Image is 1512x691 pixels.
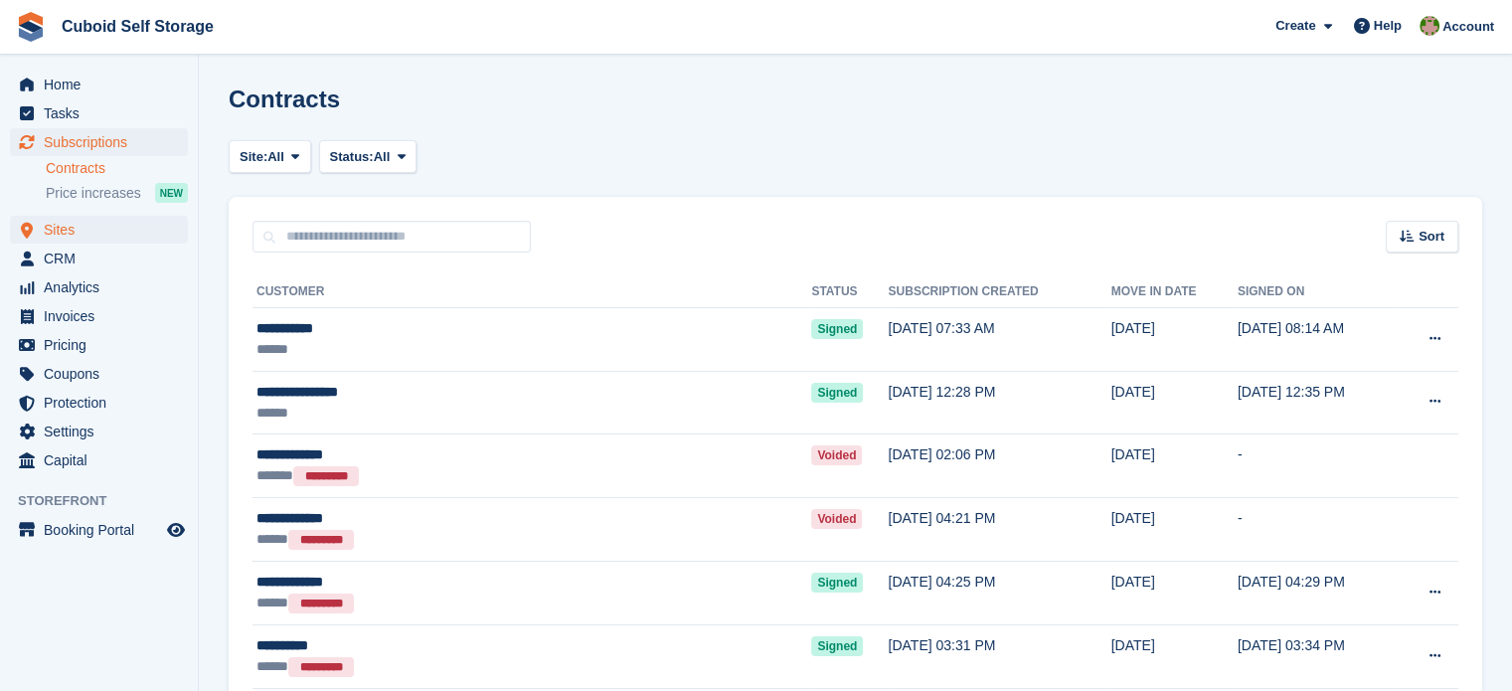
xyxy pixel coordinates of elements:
span: Sites [44,216,163,244]
span: Account [1442,17,1494,37]
td: [DATE] 04:25 PM [888,562,1110,625]
td: [DATE] [1111,562,1238,625]
a: Contracts [46,159,188,178]
a: menu [10,99,188,127]
a: menu [10,302,188,330]
span: Invoices [44,302,163,330]
th: Signed on [1238,276,1397,308]
span: Tasks [44,99,163,127]
span: All [374,147,391,167]
a: menu [10,245,188,272]
a: menu [10,71,188,98]
td: [DATE] 03:31 PM [888,625,1110,689]
td: [DATE] 04:29 PM [1238,562,1397,625]
a: Cuboid Self Storage [54,10,222,43]
td: [DATE] [1111,308,1238,372]
th: Status [811,276,888,308]
a: Price increases NEW [46,182,188,204]
span: Capital [44,446,163,474]
span: Subscriptions [44,128,163,156]
a: Preview store [164,518,188,542]
a: menu [10,418,188,445]
a: menu [10,331,188,359]
td: - [1238,498,1397,562]
td: [DATE] [1111,625,1238,689]
td: [DATE] 12:35 PM [1238,371,1397,434]
img: Chelsea Kitts [1420,16,1439,36]
span: Signed [811,573,863,593]
span: Home [44,71,163,98]
span: Signed [811,383,863,403]
td: [DATE] [1111,498,1238,562]
th: Subscription created [888,276,1110,308]
span: Pricing [44,331,163,359]
td: [DATE] 04:21 PM [888,498,1110,562]
a: menu [10,216,188,244]
a: menu [10,273,188,301]
span: Status: [330,147,374,167]
div: NEW [155,183,188,203]
a: menu [10,128,188,156]
td: [DATE] 02:06 PM [888,434,1110,498]
h1: Contracts [229,86,340,112]
td: - [1238,434,1397,498]
span: Price increases [46,184,141,203]
button: Status: All [319,140,417,173]
span: Settings [44,418,163,445]
span: Signed [811,319,863,339]
td: [DATE] [1111,371,1238,434]
span: Voided [811,509,862,529]
span: Booking Portal [44,516,163,544]
span: CRM [44,245,163,272]
td: [DATE] 12:28 PM [888,371,1110,434]
th: Move in date [1111,276,1238,308]
a: menu [10,360,188,388]
img: stora-icon-8386f47178a22dfd0bd8f6a31ec36ba5ce8667c1dd55bd0f319d3a0aa187defe.svg [16,12,46,42]
span: Analytics [44,273,163,301]
a: menu [10,516,188,544]
span: Storefront [18,491,198,511]
span: Help [1374,16,1402,36]
td: [DATE] 03:34 PM [1238,625,1397,689]
th: Customer [252,276,811,308]
td: [DATE] 08:14 AM [1238,308,1397,372]
span: All [267,147,284,167]
a: menu [10,389,188,417]
a: menu [10,446,188,474]
td: [DATE] 07:33 AM [888,308,1110,372]
span: Signed [811,636,863,656]
span: Coupons [44,360,163,388]
span: Voided [811,445,862,465]
span: Protection [44,389,163,417]
td: [DATE] [1111,434,1238,498]
span: Sort [1419,227,1444,247]
span: Create [1275,16,1315,36]
span: Site: [240,147,267,167]
button: Site: All [229,140,311,173]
